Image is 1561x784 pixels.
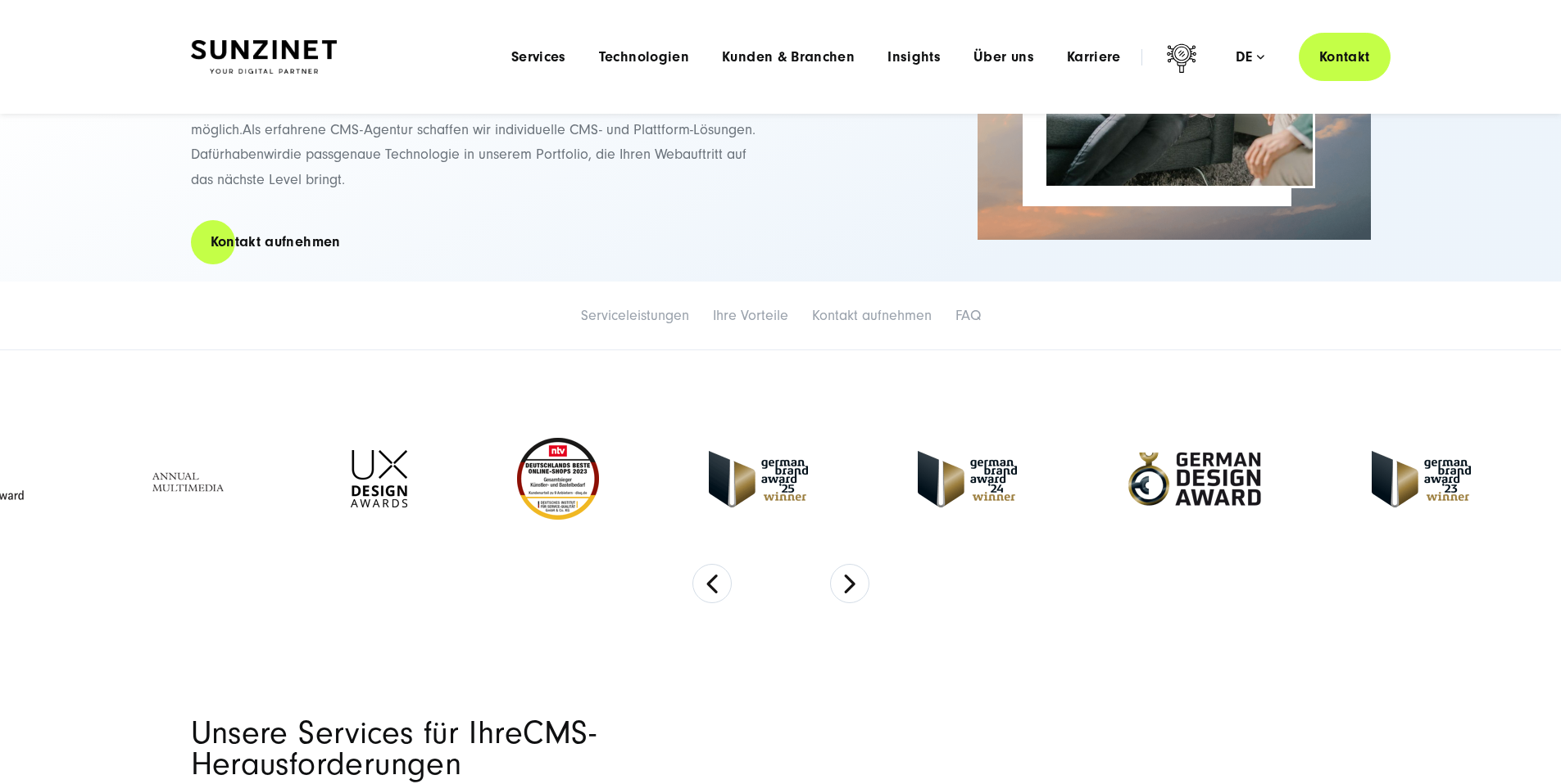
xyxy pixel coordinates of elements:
[191,219,361,265] a: Kontakt aufnehmen
[812,307,932,324] a: Kontakt aufnehmen
[191,40,337,74] img: SUNZINET Full Service Digital Agentur
[830,564,869,603] button: Next
[709,451,808,507] img: German Brand Award winner 2025 - Full Service Digital Agentur SUNZINET
[517,438,599,520] img: Deutschlands beste Online Shops 2023 - boesner - Kunde - SUNZINET
[1127,451,1262,507] img: German-Design-Award - fullservice digital agentur SUNZINET
[351,450,407,507] img: UX-Design-Awards - fullservice digital agentur SUNZINET
[191,146,746,188] span: die passgenaue Technologie in unserem Portfolio, die Ihren Webauftritt auf das nächste Level bringt.
[692,564,732,603] button: Previous
[581,307,689,324] a: Serviceleistungen
[191,714,524,751] span: Unsere Services für Ihre
[955,307,981,324] a: FAQ
[713,307,788,324] a: Ihre Vorteile
[200,146,225,163] span: afür
[511,49,566,65] a: Services
[722,49,855,65] a: Kunden & Branchen
[1067,49,1121,65] a: Karriere
[140,450,241,507] img: Full Service Digitalagentur - Annual Multimedia Awards
[1236,49,1264,65] div: de
[191,714,597,782] span: CMS- Herausforderungen
[973,49,1034,65] a: Über uns
[887,49,941,65] a: Insights
[191,96,750,138] span: System ist das möglich.
[1372,451,1471,507] img: German Brand Award 2023 Winner - fullservice digital agentur SUNZINET
[599,49,689,65] a: Technologien
[1299,33,1391,81] a: Kontakt
[918,451,1017,507] img: German-Brand-Award - fullservice digital agentur SUNZINET
[225,146,264,163] span: haben
[264,146,282,163] span: wir
[191,121,756,164] span: Als erfahrene CMS-Agentur schaffen wir individuelle CMS- und Plattform-Lösungen. D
